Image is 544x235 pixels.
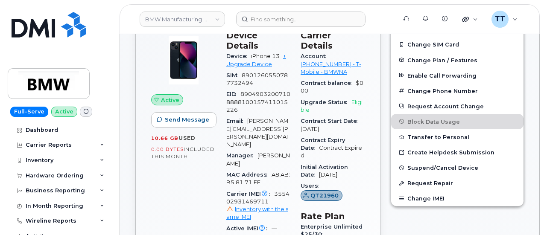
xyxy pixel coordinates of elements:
button: Enable Call Forwarding [391,68,524,83]
div: Quicklinks [456,11,484,28]
span: — [272,225,277,232]
span: Active [161,96,179,104]
span: EID [226,91,240,97]
span: Suspend/Cancel Device [407,165,478,171]
span: Contract Start Date [301,118,362,124]
span: 355402931469711 [226,191,290,221]
span: [PERSON_NAME][EMAIL_ADDRESS][PERSON_NAME][DOMAIN_NAME] [226,118,288,148]
span: Users [301,183,323,189]
span: [DATE] [319,171,337,178]
span: MAC Address [226,171,272,178]
span: TT [495,14,505,24]
iframe: Messenger Launcher [507,198,538,229]
input: Find something... [236,12,366,27]
button: Change Phone Number [391,83,524,99]
span: SIM [226,72,242,78]
span: Contract Expired [301,145,362,159]
button: Block Data Usage [391,114,524,129]
span: Send Message [165,116,209,124]
button: Suspend/Cancel Device [391,160,524,175]
div: Travis Tedesco [486,11,524,28]
span: [PERSON_NAME] [226,152,290,166]
a: Inventory with the same IMEI [226,206,288,220]
img: image20231002-3703462-1ig824h.jpeg [158,35,209,86]
span: Change Plan / Features [407,57,477,63]
span: QT21960 [310,191,339,200]
span: Contract balance [301,80,356,86]
span: 8901260550787732494 [226,72,288,86]
span: Upgrade Status [301,99,351,105]
span: [DATE] [301,126,319,132]
button: Send Message [151,112,216,128]
span: Carrier IMEI [226,191,274,197]
span: Contract Expiry Date [301,137,345,151]
span: iPhone 13 [251,53,280,59]
a: + Upgrade Device [226,53,286,67]
button: Request Repair [391,175,524,191]
span: Enable Call Forwarding [407,72,477,78]
h3: Device Details [226,30,290,51]
button: Change IMEI [391,191,524,206]
span: Manager [226,152,257,159]
a: [PHONE_NUMBER] - T-Mobile - BMWNA [301,61,361,75]
button: Request Account Change [391,99,524,114]
a: Create Helpdesk Submission [391,145,524,160]
span: Device [226,53,251,59]
span: 0.00 Bytes [151,146,184,152]
h3: Rate Plan [301,211,365,221]
a: BMW Manufacturing Co LLC [140,12,225,27]
button: Transfer to Personal [391,129,524,145]
span: Active IMEI [226,225,272,232]
h3: Carrier Details [301,30,365,51]
span: Account [301,53,330,59]
span: Email [226,118,247,124]
span: 10.66 GB [151,135,178,141]
button: Change SIM Card [391,37,524,52]
button: Change Plan / Features [391,52,524,68]
span: used [178,135,196,141]
span: Initial Activation Date [301,164,348,178]
span: 89049032007108888100157411015226 [226,91,290,113]
a: QT21960 [301,192,342,199]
